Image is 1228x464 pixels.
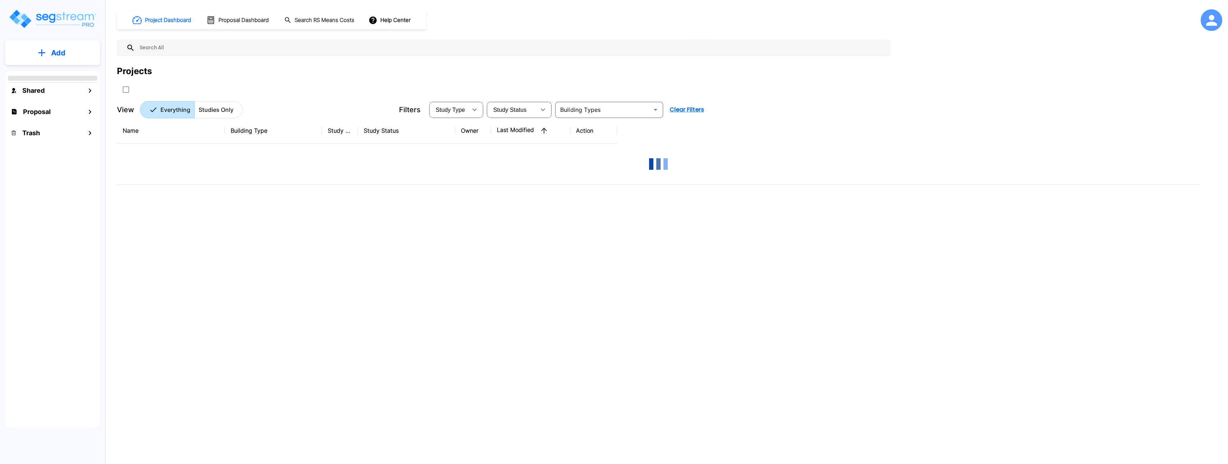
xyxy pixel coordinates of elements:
h1: Project Dashboard [145,16,191,24]
button: Open [651,105,661,115]
img: Loading [644,150,673,178]
button: Clear Filters [667,103,707,117]
span: Study Type [436,107,465,113]
button: SelectAll [119,82,133,97]
p: Studies Only [199,105,234,114]
div: Select [488,100,536,120]
button: Search RS Means Costs [281,13,358,27]
th: Action [570,118,617,144]
button: Add [5,42,100,63]
span: Study Status [493,107,527,113]
button: Help Center [367,13,413,27]
div: Projects [117,65,152,78]
button: Proposal Dashboard [204,13,273,28]
img: Logo [8,9,96,29]
h1: Trash [22,128,40,138]
th: Study Type [322,118,358,144]
button: Studies Only [194,101,243,118]
div: Select [431,100,467,120]
input: Building Types [557,105,649,115]
th: Building Type [225,118,322,144]
th: Last Modified [491,118,570,144]
th: Name [117,118,225,144]
p: Everything [160,105,190,114]
th: Owner [455,118,491,144]
button: Everything [140,101,195,118]
h1: Shared [22,86,45,95]
h1: Proposal [23,107,51,117]
h1: Proposal Dashboard [218,16,269,24]
input: Search All [135,40,887,56]
th: Study Status [358,118,455,144]
p: Filters [399,104,421,115]
h1: Search RS Means Costs [295,16,354,24]
p: Add [51,47,65,58]
button: Project Dashboard [130,12,195,28]
div: Platform [140,101,243,118]
p: View [117,104,134,115]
